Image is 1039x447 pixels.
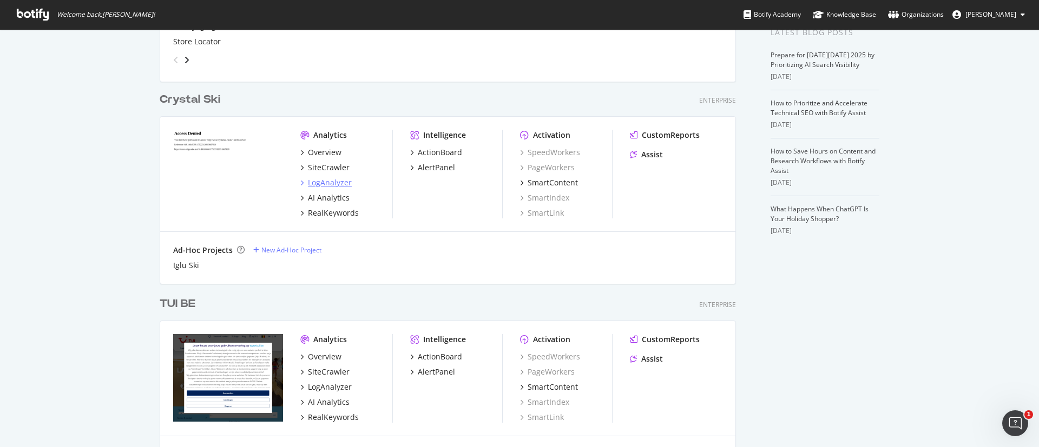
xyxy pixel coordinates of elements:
[423,130,466,141] div: Intelligence
[308,147,341,158] div: Overview
[300,208,359,218] a: RealKeywords
[641,353,663,364] div: Assist
[528,177,578,188] div: SmartContent
[160,296,195,312] div: TUI BE
[308,366,350,377] div: SiteCrawler
[300,147,341,158] a: Overview
[771,146,876,175] a: How to Save Hours on Content and Research Workflows with Botify Assist
[418,147,462,158] div: ActionBoard
[173,245,233,256] div: Ad-Hoc Projects
[160,296,200,312] a: TUI BE
[300,397,350,408] a: AI Analytics
[520,177,578,188] a: SmartContent
[944,6,1034,23] button: [PERSON_NAME]
[313,334,347,345] div: Analytics
[173,36,221,47] a: Store Locator
[173,130,283,217] img: crystalski.co.uk
[771,98,867,117] a: How to Prioritize and Accelerate Technical SEO with Botify Assist
[308,177,352,188] div: LogAnalyzer
[771,50,874,69] a: Prepare for [DATE][DATE] 2025 by Prioritizing AI Search Visibility
[520,162,575,173] a: PageWorkers
[173,260,199,271] a: Iglu Ski
[533,130,570,141] div: Activation
[771,72,879,82] div: [DATE]
[261,245,321,255] div: New Ad-Hoc Project
[642,334,700,345] div: CustomReports
[308,412,359,423] div: RealKeywords
[308,382,352,392] div: LogAnalyzer
[300,192,350,203] a: AI Analytics
[160,92,220,108] div: Crystal Ski
[813,9,876,20] div: Knowledge Base
[771,120,879,130] div: [DATE]
[423,334,466,345] div: Intelligence
[300,412,359,423] a: RealKeywords
[520,147,580,158] a: SpeedWorkers
[160,92,225,108] a: Crystal Ski
[520,351,580,362] a: SpeedWorkers
[771,226,879,236] div: [DATE]
[173,334,283,422] img: tui.be
[410,162,455,173] a: AlertPanel
[888,9,944,20] div: Organizations
[744,9,801,20] div: Botify Academy
[410,147,462,158] a: ActionBoard
[418,162,455,173] div: AlertPanel
[520,366,575,377] a: PageWorkers
[308,192,350,203] div: AI Analytics
[308,351,341,362] div: Overview
[308,208,359,218] div: RealKeywords
[699,96,736,105] div: Enterprise
[253,245,321,255] a: New Ad-Hoc Project
[313,130,347,141] div: Analytics
[771,26,879,38] div: Latest Blog Posts
[630,353,663,364] a: Assist
[642,130,700,141] div: CustomReports
[308,162,350,173] div: SiteCrawler
[57,10,155,19] span: Welcome back, [PERSON_NAME] !
[630,130,700,141] a: CustomReports
[641,149,663,160] div: Assist
[630,149,663,160] a: Assist
[418,351,462,362] div: ActionBoard
[771,178,879,188] div: [DATE]
[533,334,570,345] div: Activation
[771,204,869,223] a: What Happens When ChatGPT Is Your Holiday Shopper?
[630,334,700,345] a: CustomReports
[300,366,350,377] a: SiteCrawler
[300,382,352,392] a: LogAnalyzer
[965,10,1016,19] span: Isobel Watson
[1002,410,1028,436] iframe: Intercom live chat
[169,51,183,69] div: angle-left
[410,366,455,377] a: AlertPanel
[308,397,350,408] div: AI Analytics
[520,397,569,408] a: SmartIndex
[528,382,578,392] div: SmartContent
[418,366,455,377] div: AlertPanel
[1024,410,1033,419] span: 1
[183,55,190,65] div: angle-right
[520,412,564,423] a: SmartLink
[520,382,578,392] a: SmartContent
[300,162,350,173] a: SiteCrawler
[699,300,736,309] div: Enterprise
[520,192,569,203] a: SmartIndex
[520,208,564,218] a: SmartLink
[300,177,352,188] a: LogAnalyzer
[300,351,341,362] a: Overview
[410,351,462,362] a: ActionBoard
